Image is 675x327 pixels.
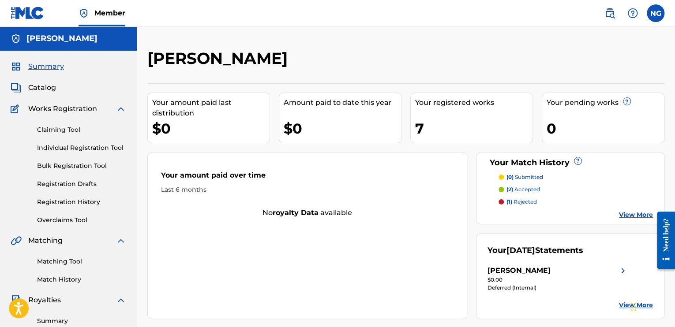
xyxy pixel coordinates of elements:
[28,104,97,114] span: Works Registration
[487,265,551,276] div: [PERSON_NAME]
[11,7,45,19] img: MLC Logo
[415,119,532,138] div: 7
[94,8,125,18] span: Member
[506,173,543,181] p: submitted
[487,284,628,292] div: Deferred (Internal)
[499,173,653,181] a: (0) submitted
[11,61,21,72] img: Summary
[628,285,672,327] div: Chat Widget
[116,104,126,114] img: expand
[28,235,63,246] span: Matching
[506,198,512,205] span: (1)
[37,197,126,207] a: Registration History
[37,216,126,225] a: Overclaims Tool
[152,119,270,138] div: $0
[604,8,615,19] img: search
[11,235,22,246] img: Matching
[37,179,126,189] a: Registration Drafts
[28,82,56,93] span: Catalog
[506,186,540,193] p: accepted
[28,295,61,305] span: Royalties
[650,204,675,275] iframe: Resource Center
[623,98,630,105] span: ?
[547,97,664,108] div: Your pending works
[601,4,619,22] a: Public Search
[574,157,581,164] span: ?
[11,104,22,114] img: Works Registration
[273,208,319,217] strong: royalty data
[11,33,21,44] img: Accounts
[624,4,641,22] div: Help
[547,119,664,138] div: 0
[161,170,454,185] div: Your amount paid over time
[11,82,56,93] a: CatalogCatalog
[284,97,401,108] div: Amount paid to date this year
[647,4,664,22] div: User Menu
[26,33,97,44] h5: Naszir Griffin
[37,161,126,171] a: Bulk Registration Tool
[116,235,126,246] img: expand
[487,245,583,256] div: Your Statements
[116,295,126,305] img: expand
[37,316,126,326] a: Summary
[627,8,638,19] img: help
[499,198,653,206] a: (1) rejected
[161,185,454,194] div: Last 6 months
[37,257,126,266] a: Matching Tool
[619,301,653,310] a: View More
[487,276,628,284] div: $0.00
[37,125,126,134] a: Claiming Tool
[11,295,21,305] img: Royalties
[28,61,64,72] span: Summary
[506,186,513,193] span: (2)
[148,208,467,218] div: No available
[284,119,401,138] div: $0
[487,157,653,169] div: Your Match History
[618,265,628,276] img: right chevron icon
[619,210,653,219] a: View More
[79,8,89,19] img: Top Rightsholder
[11,61,64,72] a: SummarySummary
[506,174,514,180] span: (0)
[506,198,537,206] p: rejected
[152,97,270,119] div: Your amount paid last distribution
[37,143,126,152] a: Individual Registration Tool
[487,265,628,292] a: [PERSON_NAME]right chevron icon$0.00Deferred (Internal)
[147,48,292,68] h2: [PERSON_NAME]
[506,245,535,255] span: [DATE]
[499,186,653,193] a: (2) accepted
[37,275,126,284] a: Match History
[415,97,532,108] div: Your registered works
[11,82,21,93] img: Catalog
